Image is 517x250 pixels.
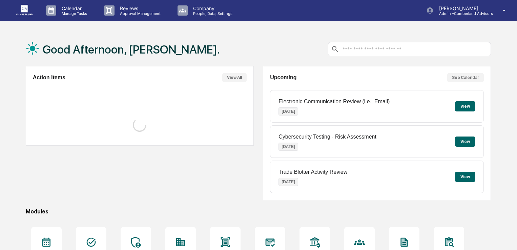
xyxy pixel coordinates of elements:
[278,107,298,116] p: [DATE]
[447,73,484,82] button: See Calendar
[278,169,347,175] p: Trade Blotter Activity Review
[16,5,33,16] img: logo
[278,134,376,140] p: Cybersecurity Testing - Risk Assessment
[270,75,296,81] h2: Upcoming
[188,11,236,16] p: People, Data, Settings
[115,5,164,11] p: Reviews
[455,172,475,182] button: View
[434,5,493,11] p: [PERSON_NAME]
[278,178,298,186] p: [DATE]
[434,11,493,16] p: Admin • Cumberland Advisors
[278,143,298,151] p: [DATE]
[455,101,475,111] button: View
[26,208,491,215] div: Modules
[43,43,220,56] h1: Good Afternoon, [PERSON_NAME].
[455,137,475,147] button: View
[222,73,247,82] button: View All
[278,99,390,105] p: Electronic Communication Review (i.e., Email)
[56,5,90,11] p: Calendar
[33,75,65,81] h2: Action Items
[188,5,236,11] p: Company
[56,11,90,16] p: Manage Tasks
[115,11,164,16] p: Approval Management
